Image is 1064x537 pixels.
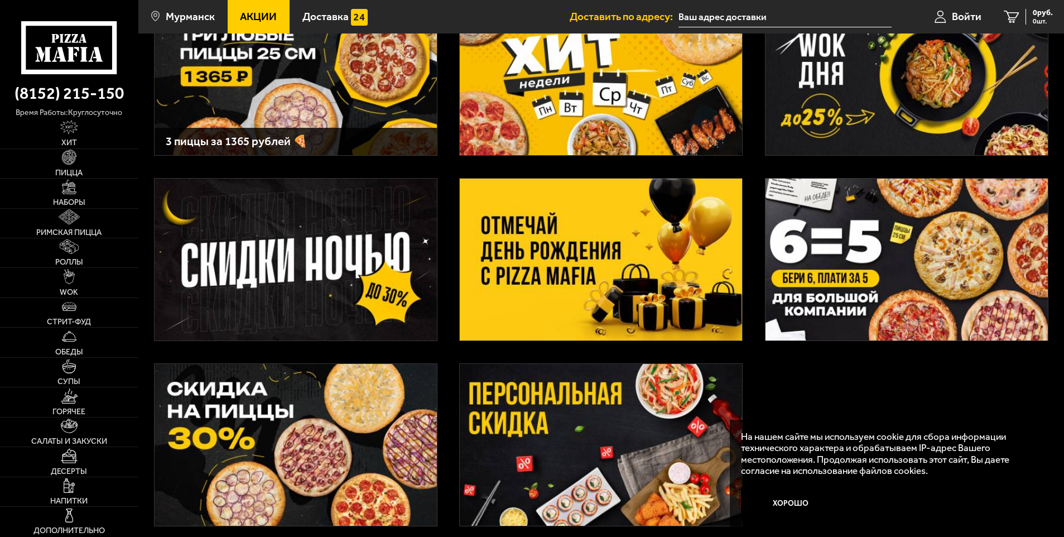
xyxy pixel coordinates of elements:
span: Хит [61,139,77,147]
span: 0 шт. [1033,18,1053,25]
span: Наборы [53,199,85,207]
span: 0 руб. [1033,9,1053,17]
span: Напитки [50,497,88,505]
span: Пицца [55,169,83,177]
span: Дополнительно [33,527,105,535]
span: Римская пицца [36,229,102,237]
img: 15daf4d41897b9f0e9f617042186c801.svg [351,9,368,26]
span: Стрит-фуд [47,318,91,326]
span: Салаты и закуски [31,438,107,445]
span: Роллы [55,258,83,266]
span: Войти [952,11,981,22]
button: Хорошо [741,487,841,521]
span: Супы [57,378,80,386]
span: Десерты [51,468,87,476]
span: Доставка [302,11,349,22]
span: Горячее [52,408,85,416]
span: Обеды [55,348,83,356]
span: Акции [240,11,277,22]
h3: 3 пиццы за 1365 рублей 🍕 [166,136,426,147]
input: Ваш адрес доставки [678,7,891,27]
span: Мурманск [166,11,215,22]
p: На нашем сайте мы используем cookie для сбора информации технического характера и обрабатываем IP... [741,431,1031,477]
span: Доставить по адресу: [570,11,678,22]
span: WOK [60,289,78,296]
